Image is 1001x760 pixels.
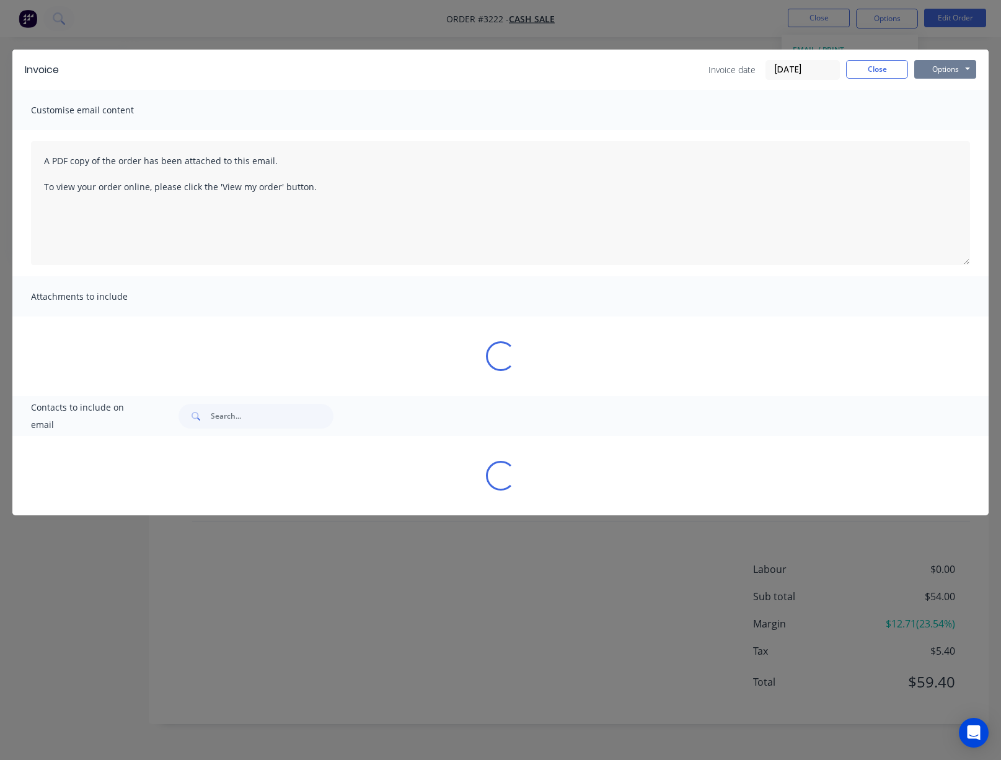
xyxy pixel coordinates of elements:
span: Attachments to include [31,288,167,305]
div: Open Intercom Messenger [959,718,989,748]
button: Close [846,60,908,79]
textarea: A PDF copy of the order has been attached to this email. To view your order online, please click ... [31,141,970,265]
div: Invoice [25,63,59,77]
span: Customise email content [31,102,167,119]
span: Invoice date [708,63,756,76]
input: Search... [211,404,333,429]
button: Options [914,60,976,79]
span: Contacts to include on email [31,399,148,434]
